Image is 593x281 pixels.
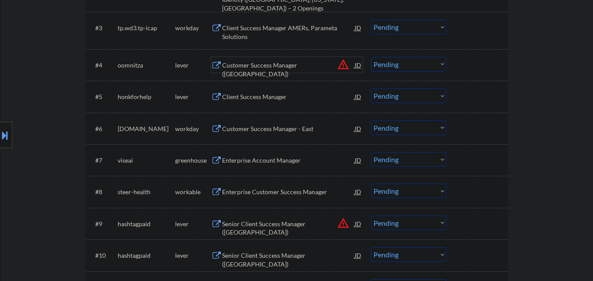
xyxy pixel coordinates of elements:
[354,57,363,73] div: JD
[175,220,211,228] div: lever
[118,220,175,228] div: hashtagpaid
[337,217,349,229] button: warning_amber
[175,188,211,196] div: workable
[222,220,355,237] div: Senior Client Success Manager ([GEOGRAPHIC_DATA])
[354,216,363,231] div: JD
[175,251,211,260] div: lever
[222,188,355,196] div: Enterprise Customer Success Manager
[222,156,355,165] div: Enterprise Account Manager
[222,24,355,41] div: Client Success Manager AMERs, Parameta Solutions
[95,220,111,228] div: #9
[354,20,363,36] div: JD
[175,92,211,101] div: lever
[118,251,175,260] div: hashtagpaid
[337,58,349,71] button: warning_amber
[222,251,355,268] div: Senior Client Success Manager ([GEOGRAPHIC_DATA])
[175,24,211,32] div: workday
[354,121,363,136] div: JD
[175,124,211,133] div: workday
[222,92,355,101] div: Client Success Manager
[95,251,111,260] div: #10
[175,61,211,70] div: lever
[354,89,363,104] div: JD
[354,247,363,263] div: JD
[222,124,355,133] div: Customer Success Manager - East
[222,61,355,78] div: Customer Success Manager ([GEOGRAPHIC_DATA])
[354,184,363,199] div: JD
[95,24,111,32] div: #3
[175,156,211,165] div: greenhouse
[118,24,175,32] div: tp.wd3.tp-icap
[354,152,363,168] div: JD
